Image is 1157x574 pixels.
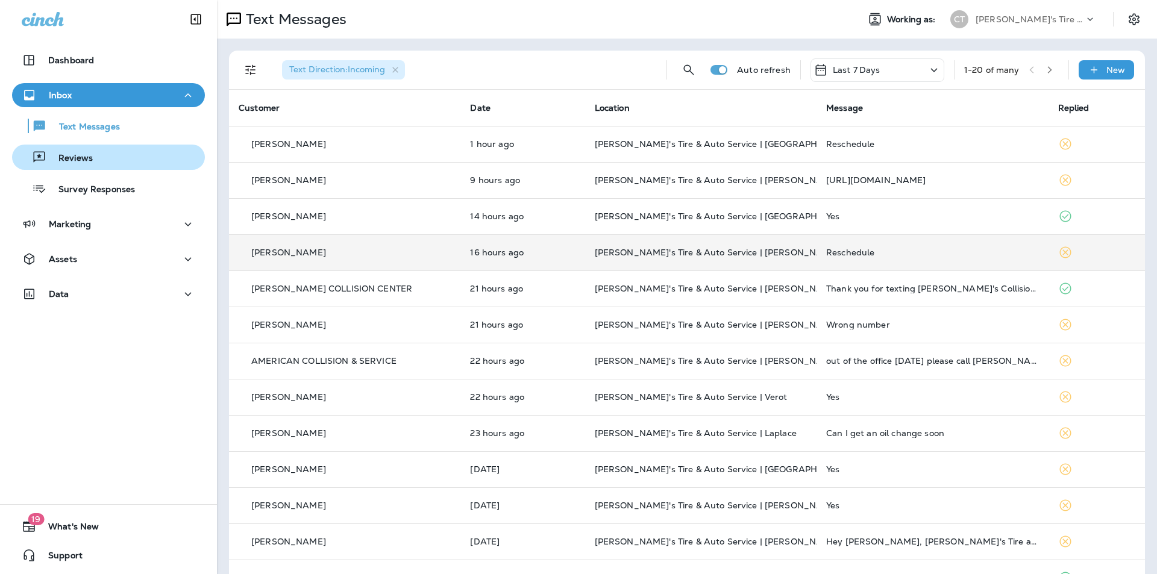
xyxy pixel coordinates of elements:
[251,501,326,510] p: [PERSON_NAME]
[887,14,938,25] span: Working as:
[826,464,1038,474] div: Yes
[595,392,788,402] span: [PERSON_NAME]'s Tire & Auto Service | Verot
[12,247,205,271] button: Assets
[251,320,326,329] p: [PERSON_NAME]
[826,284,1038,293] div: Thank you for texting Jeffrey's Collision Center. We have received your message and will get back...
[251,175,326,185] p: [PERSON_NAME]
[595,211,859,222] span: [PERSON_NAME]'s Tire & Auto Service | [GEOGRAPHIC_DATA]
[12,145,205,170] button: Reviews
[470,102,491,113] span: Date
[47,122,120,133] p: Text Messages
[1106,65,1125,75] p: New
[12,83,205,107] button: Inbox
[251,211,326,221] p: [PERSON_NAME]
[826,537,1038,546] div: Hey Scott, Chabill's Tire and Auto Service would love to help keep your vehicle in top shape! Enj...
[470,284,575,293] p: Sep 4, 2025 11:50 AM
[595,464,859,475] span: [PERSON_NAME]'s Tire & Auto Service | [GEOGRAPHIC_DATA]
[595,283,839,294] span: [PERSON_NAME]'s Tire & Auto Service | [PERSON_NAME]
[826,428,1038,438] div: Can I get an oil change soon
[950,10,968,28] div: CT
[46,184,135,196] p: Survey Responses
[595,139,859,149] span: [PERSON_NAME]'s Tire & Auto Service | [GEOGRAPHIC_DATA]
[12,282,205,306] button: Data
[964,65,1020,75] div: 1 - 20 of many
[48,55,94,65] p: Dashboard
[826,320,1038,329] div: Wrong number
[251,392,326,402] p: [PERSON_NAME]
[1123,8,1145,30] button: Settings
[46,153,93,164] p: Reviews
[470,464,575,474] p: Sep 4, 2025 09:28 AM
[12,176,205,201] button: Survey Responses
[251,428,326,438] p: [PERSON_NAME]
[470,320,575,329] p: Sep 4, 2025 11:37 AM
[36,551,83,565] span: Support
[595,247,933,258] span: [PERSON_NAME]'s Tire & Auto Service | [PERSON_NAME][GEOGRAPHIC_DATA]
[12,543,205,567] button: Support
[826,392,1038,402] div: Yes
[282,60,405,80] div: Text Direction:Incoming
[49,254,77,264] p: Assets
[239,102,280,113] span: Customer
[976,14,1084,24] p: [PERSON_NAME]'s Tire & Auto
[251,248,326,257] p: [PERSON_NAME]
[826,248,1038,257] div: Reschedule
[239,58,263,82] button: Filters
[251,284,412,293] p: [PERSON_NAME] COLLISION CENTER
[470,501,575,510] p: Sep 4, 2025 09:16 AM
[826,102,863,113] span: Message
[49,219,91,229] p: Marketing
[241,10,346,28] p: Text Messages
[595,175,839,186] span: [PERSON_NAME]'s Tire & Auto Service | [PERSON_NAME]
[251,537,326,546] p: [PERSON_NAME]
[595,428,797,438] span: [PERSON_NAME]'s Tire & Auto Service | Laplace
[49,90,72,100] p: Inbox
[470,392,575,402] p: Sep 4, 2025 11:06 AM
[36,522,99,536] span: What's New
[737,65,791,75] p: Auto refresh
[470,248,575,257] p: Sep 4, 2025 04:44 PM
[595,102,630,113] span: Location
[826,175,1038,185] div: https://youtube.com/shorts/jNgrEJnlUDs?si=IE6nc43fqjz-bfEy
[826,356,1038,366] div: out of the office today please call Mike Vierra cell 225-772-9726
[289,64,385,75] span: Text Direction : Incoming
[49,289,69,299] p: Data
[470,175,575,185] p: Sep 4, 2025 11:57 PM
[28,513,44,525] span: 19
[595,500,933,511] span: [PERSON_NAME]'s Tire & Auto Service | [PERSON_NAME][GEOGRAPHIC_DATA]
[833,65,880,75] p: Last 7 Days
[826,139,1038,149] div: Reschedule
[470,428,575,438] p: Sep 4, 2025 09:40 AM
[179,7,213,31] button: Collapse Sidebar
[826,211,1038,221] div: Yes
[470,356,575,366] p: Sep 4, 2025 11:12 AM
[595,536,933,547] span: [PERSON_NAME]'s Tire & Auto Service | [PERSON_NAME][GEOGRAPHIC_DATA]
[12,514,205,538] button: 19What's New
[826,501,1038,510] div: Yes
[1058,102,1090,113] span: Replied
[595,355,933,366] span: [PERSON_NAME]'s Tire & Auto Service | [PERSON_NAME][GEOGRAPHIC_DATA]
[595,319,839,330] span: [PERSON_NAME]'s Tire & Auto Service | [PERSON_NAME]
[470,211,575,221] p: Sep 4, 2025 06:36 PM
[251,139,326,149] p: [PERSON_NAME]
[12,113,205,139] button: Text Messages
[677,58,701,82] button: Search Messages
[12,48,205,72] button: Dashboard
[470,139,575,149] p: Sep 5, 2025 08:19 AM
[251,356,397,366] p: AMERICAN COLLISION & SERVICE
[470,537,575,546] p: Sep 4, 2025 09:09 AM
[251,464,326,474] p: [PERSON_NAME]
[12,212,205,236] button: Marketing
